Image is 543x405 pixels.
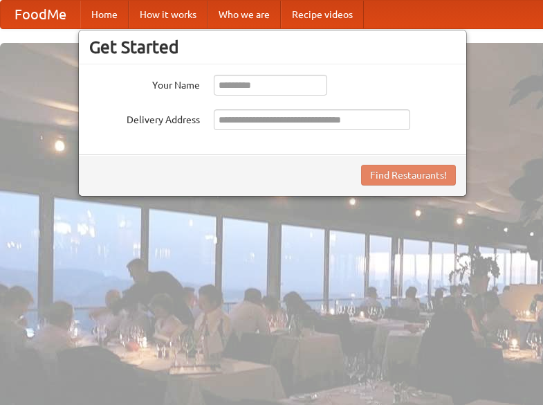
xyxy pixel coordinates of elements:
[80,1,129,28] a: Home
[89,75,200,92] label: Your Name
[89,109,200,127] label: Delivery Address
[361,165,456,186] button: Find Restaurants!
[89,37,456,57] h3: Get Started
[281,1,364,28] a: Recipe videos
[208,1,281,28] a: Who we are
[129,1,208,28] a: How it works
[1,1,80,28] a: FoodMe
